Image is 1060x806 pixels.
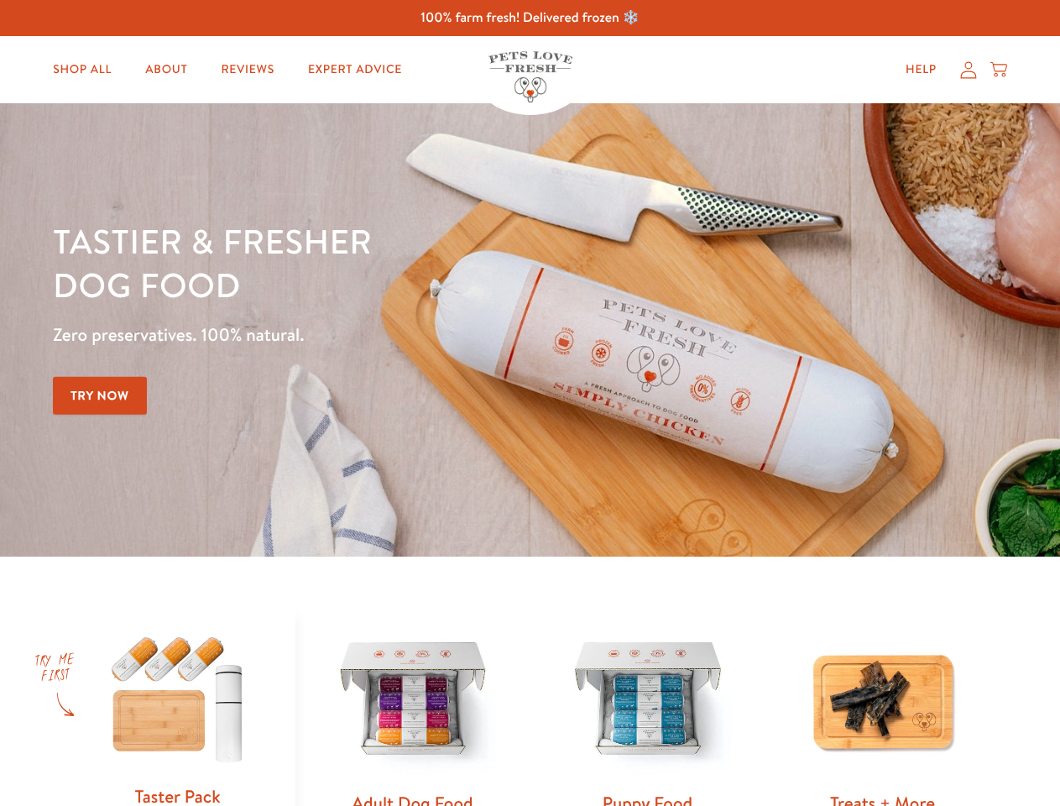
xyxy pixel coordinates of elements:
a: Reviews [207,53,287,86]
a: Help [892,53,950,86]
p: Zero preservatives. 100% natural. [53,320,689,350]
a: Shop All [39,53,125,86]
a: Try Now [53,377,147,415]
a: Expert Advice [295,53,415,86]
img: Pets Love Fresh [488,51,572,102]
a: About [132,53,201,86]
h1: Tastier & fresher dog food [53,219,689,306]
